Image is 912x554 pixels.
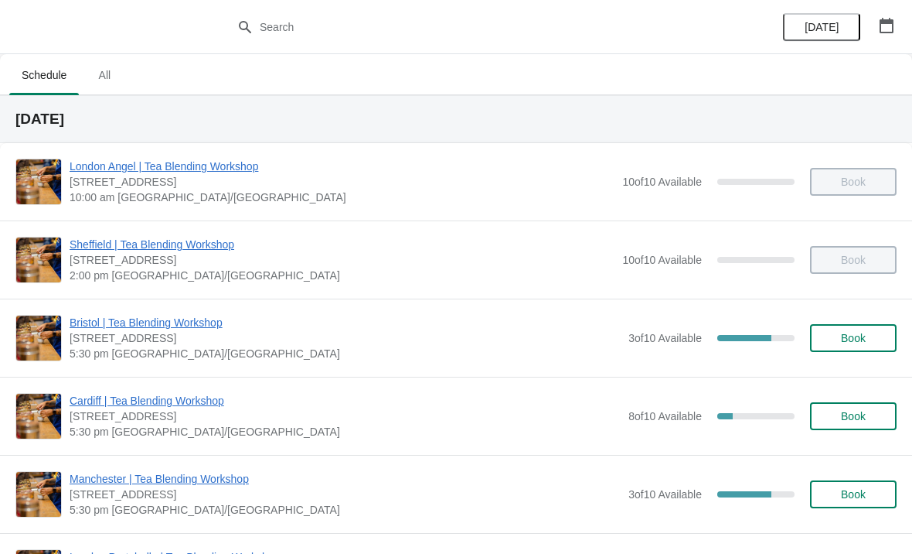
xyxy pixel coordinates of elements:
span: London Angel | Tea Blending Workshop [70,159,614,174]
input: Search [259,13,684,41]
button: Book [810,402,897,430]
span: 10:00 am [GEOGRAPHIC_DATA]/[GEOGRAPHIC_DATA] [70,190,614,205]
span: Book [841,488,866,501]
span: 10 of 10 Available [622,254,702,266]
button: [DATE] [783,13,860,41]
span: 5:30 pm [GEOGRAPHIC_DATA]/[GEOGRAPHIC_DATA] [70,502,621,518]
span: 3 of 10 Available [628,332,702,344]
span: Sheffield | Tea Blending Workshop [70,237,614,252]
span: 2:00 pm [GEOGRAPHIC_DATA]/[GEOGRAPHIC_DATA] [70,268,614,283]
img: Sheffield | Tea Blending Workshop | 76 - 78 Pinstone Street, Sheffield, S1 2HP | 2:00 pm Europe/L... [16,238,61,282]
span: [STREET_ADDRESS] [70,174,614,190]
span: Bristol | Tea Blending Workshop [70,315,621,330]
span: Book [841,332,866,344]
span: 5:30 pm [GEOGRAPHIC_DATA]/[GEOGRAPHIC_DATA] [70,424,621,439]
span: 10 of 10 Available [622,176,702,188]
span: [DATE] [805,21,839,33]
span: Schedule [9,61,79,89]
span: [STREET_ADDRESS] [70,487,621,502]
span: All [85,61,124,89]
img: London Angel | Tea Blending Workshop | 26 Camden Passage, The Angel, London N1 8ED, UK | 10:00 am... [16,159,61,204]
span: 5:30 pm [GEOGRAPHIC_DATA]/[GEOGRAPHIC_DATA] [70,346,621,361]
span: [STREET_ADDRESS] [70,330,621,346]
span: Cardiff | Tea Blending Workshop [70,393,621,409]
span: Manchester | Tea Blending Workshop [70,471,621,487]
span: 3 of 10 Available [628,488,702,501]
span: Book [841,410,866,422]
span: [STREET_ADDRESS] [70,252,614,268]
button: Book [810,324,897,352]
span: [STREET_ADDRESS] [70,409,621,424]
span: 8 of 10 Available [628,410,702,422]
h2: [DATE] [15,111,897,127]
button: Book [810,480,897,508]
img: Cardiff | Tea Blending Workshop | 1-3 Royal Arcade, Cardiff CF10 1AE, UK | 5:30 pm Europe/London [16,394,61,439]
img: Bristol | Tea Blending Workshop | 73 Park Street, Bristol, BS1 5PB | 5:30 pm Europe/London [16,316,61,361]
img: Manchester | Tea Blending Workshop | 57 Church St, Manchester, M4 1PD | 5:30 pm Europe/London [16,472,61,517]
